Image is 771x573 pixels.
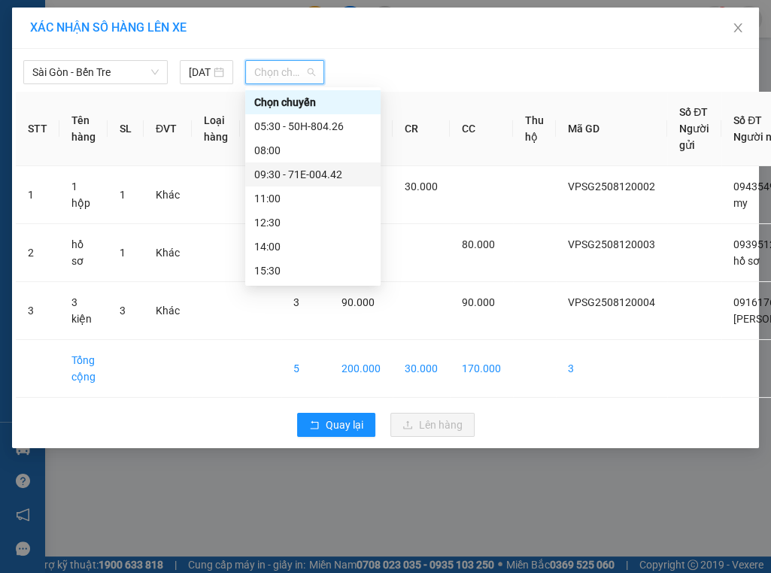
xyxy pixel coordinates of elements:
[297,413,375,437] button: rollbackQuay lại
[176,49,281,70] div: 0939512716
[254,214,372,231] div: 12:30
[326,417,363,433] span: Quay lại
[254,118,372,135] div: 05:30 - 50H-804.26
[144,224,192,282] td: Khác
[189,64,211,80] input: 12/08/2025
[341,296,375,308] span: 90.000
[30,20,187,35] span: XÁC NHẬN SỐ HÀNG LÊN XE
[240,92,281,166] th: Ghi chú
[405,180,438,193] span: 30.000
[176,31,281,49] div: hồ sơ
[16,224,59,282] td: 2
[281,340,329,398] td: 5
[254,61,315,83] span: Chọn chuyến
[176,14,212,30] span: Nhận:
[16,166,59,224] td: 1
[108,92,144,166] th: SL
[254,238,372,255] div: 14:00
[59,224,108,282] td: hồ sơ
[393,92,450,166] th: CR
[245,90,381,114] div: Chọn chuyến
[174,79,283,116] div: 80.000
[174,79,206,114] span: Chưa thu :
[59,92,108,166] th: Tên hàng
[513,92,556,166] th: Thu hộ
[16,92,59,166] th: STT
[462,296,495,308] span: 90.000
[144,282,192,340] td: Khác
[192,92,240,166] th: Loại hàng
[120,189,126,201] span: 1
[679,123,709,151] span: Người gửi
[390,413,475,437] button: uploadLên hàng
[13,13,36,29] span: Gửi:
[733,255,760,267] span: hồ sơ
[254,190,372,207] div: 11:00
[329,340,393,398] td: 200.000
[450,340,513,398] td: 170.000
[59,282,108,340] td: 3 kiện
[679,106,708,118] span: Số ĐT
[733,114,762,126] span: Số ĐT
[717,8,759,50] button: Close
[733,197,748,209] span: my
[176,13,281,31] div: Tân Phú
[309,420,320,432] span: rollback
[32,61,159,83] span: Sài Gòn - Bến Tre
[120,305,126,317] span: 3
[59,340,108,398] td: Tổng cộng
[254,166,372,183] div: 09:30 - 71E-004.42
[254,142,372,159] div: 08:00
[144,166,192,224] td: Khác
[254,94,372,111] div: Chọn chuyến
[462,238,495,250] span: 80.000
[393,340,450,398] td: 30.000
[568,180,655,193] span: VPSG2508120002
[144,92,192,166] th: ĐVT
[568,296,655,308] span: VPSG2508120004
[556,340,667,398] td: 3
[13,13,165,47] div: [GEOGRAPHIC_DATA]
[556,92,667,166] th: Mã GD
[450,92,513,166] th: CC
[16,282,59,340] td: 3
[254,262,372,279] div: 15:30
[732,22,744,34] span: close
[59,166,108,224] td: 1 hộp
[568,238,655,250] span: VPSG2508120003
[120,247,126,259] span: 1
[293,296,299,308] span: 3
